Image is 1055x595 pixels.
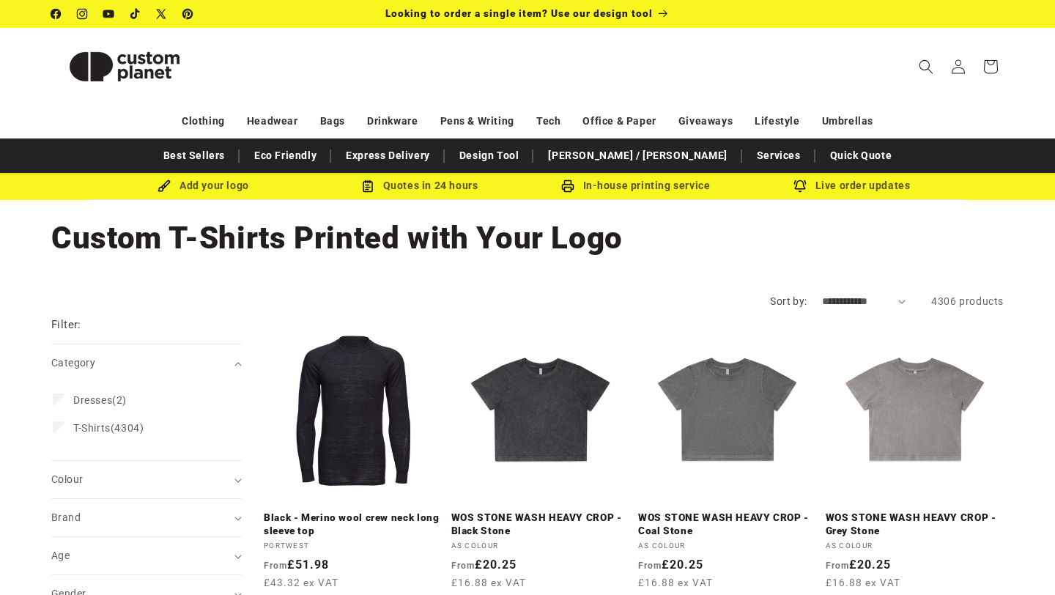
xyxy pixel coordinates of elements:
a: [PERSON_NAME] / [PERSON_NAME] [541,143,734,169]
summary: Category (0 selected) [51,344,242,382]
span: Age [51,550,70,561]
summary: Brand (0 selected) [51,499,242,536]
span: Brand [51,511,81,523]
h2: Filter: [51,317,81,333]
a: Headwear [247,108,298,134]
a: Pens & Writing [440,108,514,134]
div: Add your logo [95,177,311,195]
summary: Colour (0 selected) [51,461,242,498]
div: In-house printing service [527,177,744,195]
span: Category [51,357,95,369]
a: Express Delivery [338,143,437,169]
span: (4304) [73,421,144,435]
a: Services [749,143,808,169]
a: Quick Quote [823,143,900,169]
div: Quotes in 24 hours [311,177,527,195]
img: Brush Icon [158,180,171,193]
span: 4306 products [931,295,1004,307]
summary: Age (0 selected) [51,537,242,574]
a: WOS STONE WASH HEAVY CROP - Grey Stone [826,511,1004,537]
span: Dresses [73,394,112,406]
a: WOS STONE WASH HEAVY CROP - Coal Stone [638,511,817,537]
span: (2) [73,393,127,407]
a: Black - Merino wool crew neck long sleeve top [264,511,443,537]
img: In-house printing [561,180,574,193]
a: WOS STONE WASH HEAVY CROP - Black Stone [451,511,630,537]
label: Sort by: [770,295,807,307]
a: Drinkware [367,108,418,134]
img: Order Updates Icon [361,180,374,193]
div: Live order updates [744,177,960,195]
a: Bags [320,108,345,134]
img: Order updates [793,180,807,193]
a: Umbrellas [822,108,873,134]
a: Design Tool [452,143,527,169]
a: Custom Planet [46,28,204,105]
img: Custom Planet [51,34,198,100]
span: Looking to order a single item? Use our design tool [385,7,653,19]
a: Best Sellers [156,143,232,169]
h1: Custom T-Shirts Printed with Your Logo [51,218,1004,258]
a: Tech [536,108,560,134]
a: Office & Paper [582,108,656,134]
a: Clothing [182,108,225,134]
a: Giveaways [678,108,733,134]
span: Colour [51,473,83,485]
span: T-Shirts [73,422,111,434]
a: Eco Friendly [247,143,324,169]
summary: Search [910,51,942,83]
a: Lifestyle [755,108,799,134]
